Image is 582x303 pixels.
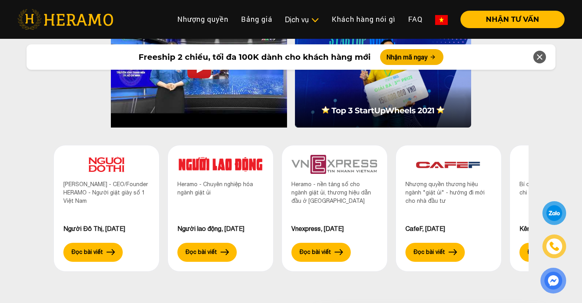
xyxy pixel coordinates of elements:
[460,11,565,28] button: NHẬN TƯ VẤN
[171,11,235,28] a: Nhượng quyền
[177,224,264,233] div: Người lao động, [DATE]
[177,155,264,174] img: 10.png
[63,155,150,174] img: 11.png
[380,49,443,65] button: Nhận mã ngay
[449,249,457,255] img: arrow
[235,11,279,28] a: Bảng giá
[177,180,264,224] div: Heramo - Chuyên nghiệp hóa ngành giặt ủi
[550,242,559,251] img: phone-icon
[528,248,559,256] label: Đọc bài viết
[300,248,331,256] label: Đọc bài viết
[72,248,103,256] label: Đọc bài viết
[311,16,319,24] img: subToggleIcon
[63,224,150,233] div: Người Đô Thị, [DATE]
[321,106,445,115] img: top-3-start-up.png
[405,155,492,174] img: 3.png
[414,248,445,256] label: Đọc bài viết
[221,249,229,255] img: arrow
[291,224,378,233] div: Vnexpress, [DATE]
[291,155,378,174] img: 9.png
[405,224,492,233] div: CafeF, [DATE]
[454,16,565,23] a: NHẬN TƯ VẤN
[186,248,217,256] label: Đọc bài viết
[402,11,429,28] a: FAQ
[139,51,371,63] span: Freeship 2 chiều, tối đa 100K dành cho khách hàng mới
[107,249,115,255] img: arrow
[17,9,113,30] img: heramo-logo.png
[63,180,150,224] div: [PERSON_NAME] - CEO/Founder HERAMO - Người giặt giày số 1 Việt Nam
[435,15,448,25] img: vn-flag.png
[335,249,343,255] img: arrow
[291,180,378,224] div: Heramo - nền tảng số cho ngành giặt ủi, thương hiệu dẫn đầu ở [GEOGRAPHIC_DATA]
[325,11,402,28] a: Khách hàng nói gì
[285,14,319,25] div: Dịch vụ
[544,236,565,257] a: phone-icon
[63,243,123,262] button: Đọc bài viết
[405,180,492,224] div: Nhượng quyền thương hiệu ngành "giặt ủi" - hướng đi mới cho nhà đầu tư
